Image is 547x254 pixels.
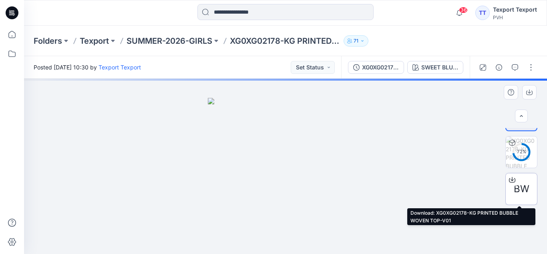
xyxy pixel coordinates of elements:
[230,35,340,47] p: XG0XG02178-KG PRINTED BUBBLE WOVEN TOP-V01
[459,7,468,13] span: 36
[493,5,537,14] div: Texport Texport
[493,61,505,74] button: Details
[80,35,109,47] a: Texport
[506,136,537,168] img: XG0XG02178-KG PRINTED BUBBLE WOVEN TOP-V01 SWEET BLUE - C3Q
[34,35,62,47] a: Folders
[34,63,141,71] span: Posted [DATE] 10:30 by
[362,63,399,72] div: XG0XG02178-KG PRINTED BUBBLE WOVEN TOP-V01
[99,64,141,71] a: Texport Texport
[344,35,368,47] button: 71
[514,182,529,196] span: BW
[493,14,537,20] div: PVH
[512,148,531,155] div: 72 %
[127,35,212,47] a: SUMMER-2026-GIRLS
[421,63,458,72] div: SWEET BLUE - C3Q
[475,6,490,20] div: TT
[348,61,404,74] button: XG0XG02178-KG PRINTED BUBBLE WOVEN TOP-V01
[354,37,358,45] p: 71
[407,61,463,74] button: SWEET BLUE - C3Q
